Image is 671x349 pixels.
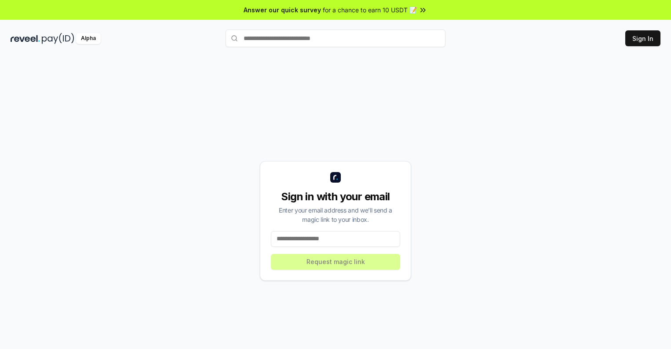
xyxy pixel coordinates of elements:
[244,5,321,15] span: Answer our quick survey
[11,33,40,44] img: reveel_dark
[271,190,400,204] div: Sign in with your email
[76,33,101,44] div: Alpha
[323,5,417,15] span: for a chance to earn 10 USDT 📝
[330,172,341,183] img: logo_small
[625,30,660,46] button: Sign In
[271,206,400,224] div: Enter your email address and we’ll send a magic link to your inbox.
[42,33,74,44] img: pay_id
